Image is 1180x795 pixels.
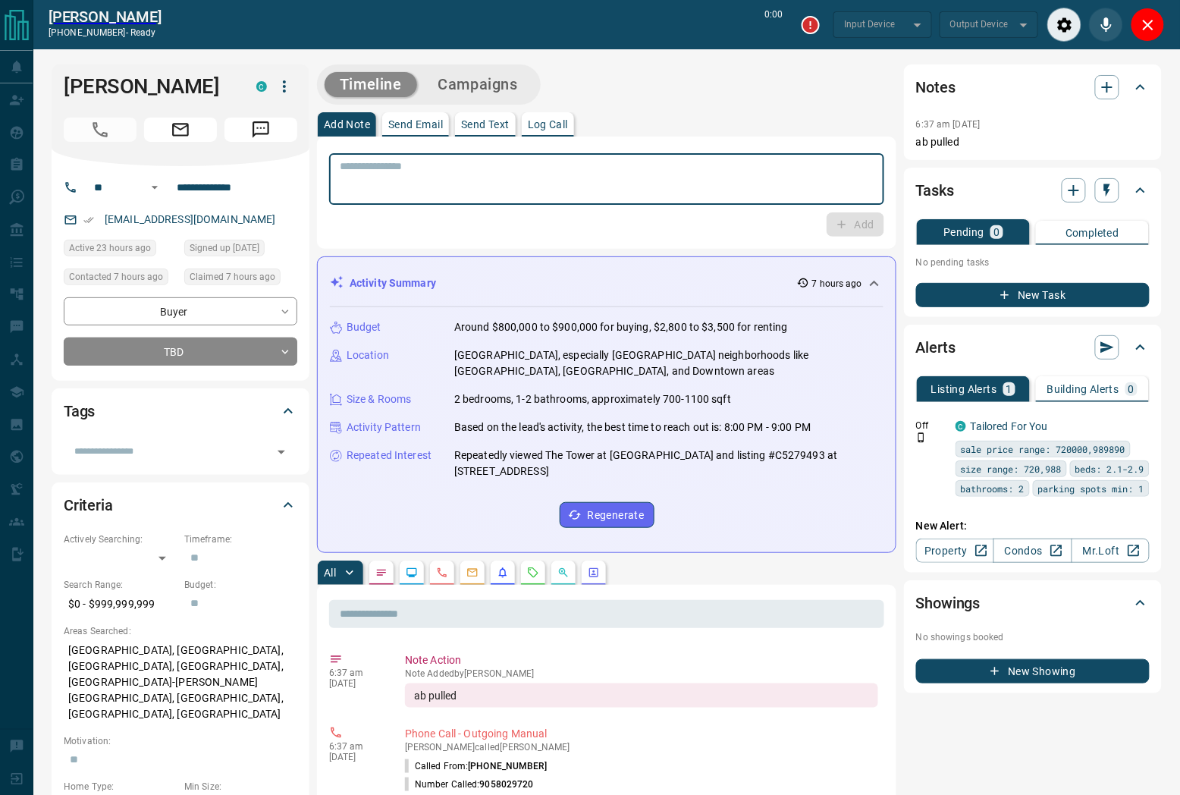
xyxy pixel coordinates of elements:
p: Budget [347,319,381,335]
svg: Lead Browsing Activity [406,567,418,579]
p: Around $800,000 to $900,000 for buying, $2,800 to $3,500 for renting [454,319,788,335]
div: TBD [64,338,297,366]
span: parking spots min: 1 [1038,481,1144,496]
svg: Notes [375,567,388,579]
div: Alerts [916,329,1150,366]
p: Listing Alerts [931,384,997,394]
p: Pending [943,227,984,237]
div: condos.ca [256,81,267,92]
a: Mr.Loft [1072,539,1150,563]
p: 6:37 am [329,741,382,752]
p: 0:00 [765,8,783,42]
div: Audio Settings [1047,8,1081,42]
h2: Tags [64,399,95,423]
span: Signed up [DATE] [190,240,259,256]
p: [DATE] [329,752,382,762]
span: sale price range: 720000,989890 [961,441,1125,457]
p: No showings booked [916,630,1150,644]
h2: [PERSON_NAME] [49,8,162,26]
div: Mute [1089,8,1123,42]
h1: [PERSON_NAME] [64,74,234,99]
span: size range: 720,988 [961,461,1062,476]
svg: Listing Alerts [497,567,509,579]
button: Regenerate [560,502,654,528]
p: Timeframe: [184,533,297,546]
p: All [324,567,336,578]
p: No pending tasks [916,251,1150,274]
div: Activity Summary7 hours ago [330,269,883,297]
button: New Showing [916,659,1150,683]
p: Home Type: [64,780,177,793]
div: Showings [916,585,1150,621]
p: 7 hours ago [812,277,862,291]
div: Mon Oct 13 2025 [184,269,297,290]
p: Off [916,419,946,432]
p: Building Alerts [1047,384,1119,394]
div: ab pulled [405,683,878,708]
p: Repeatedly viewed The Tower at [GEOGRAPHIC_DATA] and listing #C5279493 at [STREET_ADDRESS] [454,448,883,479]
a: Tailored For You [971,420,1048,432]
svg: Agent Actions [588,567,600,579]
span: [PHONE_NUMBER] [468,761,547,771]
p: Called From: [405,759,547,773]
h2: Tasks [916,178,954,203]
p: New Alert: [916,518,1150,534]
p: Number Called: [405,778,534,791]
p: Budget: [184,578,297,592]
p: $0 - $999,999,999 [64,592,177,617]
svg: Push Notification Only [916,432,927,443]
div: Close [1131,8,1165,42]
div: Mon Oct 13 2025 [64,269,177,290]
p: 6:37 am [329,668,382,678]
div: Buyer [64,297,297,325]
h2: Criteria [64,493,113,517]
p: 2 bedrooms, 1-2 bathrooms, approximately 700-1100 sqft [454,391,731,407]
p: Location [347,347,389,363]
h2: Notes [916,75,956,99]
div: Tasks [916,172,1150,209]
div: Criteria [64,487,297,523]
p: Add Note [324,119,370,130]
p: [GEOGRAPHIC_DATA], [GEOGRAPHIC_DATA], [GEOGRAPHIC_DATA], [GEOGRAPHIC_DATA], [GEOGRAPHIC_DATA]-[PE... [64,638,297,727]
p: Size & Rooms [347,391,412,407]
p: Send Text [461,119,510,130]
p: 6:37 am [DATE] [916,119,981,130]
div: Notes [916,69,1150,105]
p: 1 [1006,384,1012,394]
span: 9058029720 [480,779,534,790]
button: New Task [916,283,1150,307]
div: Thu Jun 24 2021 [184,240,297,261]
p: Based on the lead's activity, the best time to reach out is: 8:00 PM - 9:00 PM [454,419,811,435]
p: Activity Pattern [347,419,421,435]
p: Phone Call - Outgoing Manual [405,726,878,742]
p: Note Added by [PERSON_NAME] [405,668,878,679]
svg: Requests [527,567,539,579]
button: Open [146,178,164,196]
p: 0 [993,227,1000,237]
svg: Opportunities [557,567,570,579]
p: [GEOGRAPHIC_DATA], especially [GEOGRAPHIC_DATA] neighborhoods like [GEOGRAPHIC_DATA], [GEOGRAPHIC... [454,347,883,379]
h2: Alerts [916,335,956,360]
span: ready [130,27,156,38]
svg: Emails [466,567,479,579]
p: Min Size: [184,780,297,793]
p: [PERSON_NAME] called [PERSON_NAME] [405,742,878,753]
p: [DATE] [329,678,382,689]
p: [PHONE_NUMBER] - [49,26,162,39]
p: Send Email [388,119,443,130]
button: Campaigns [423,72,533,97]
span: Call [64,118,137,142]
a: [EMAIL_ADDRESS][DOMAIN_NAME] [105,213,276,225]
span: bathrooms: 2 [961,481,1025,496]
p: Repeated Interest [347,448,432,463]
p: Note Action [405,652,878,668]
svg: Email Verified [83,215,94,225]
a: Property [916,539,994,563]
p: ab pulled [916,134,1150,150]
svg: Calls [436,567,448,579]
span: Message [224,118,297,142]
span: Email [144,118,217,142]
button: Timeline [325,72,417,97]
p: Areas Searched: [64,624,297,638]
button: Open [271,441,292,463]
